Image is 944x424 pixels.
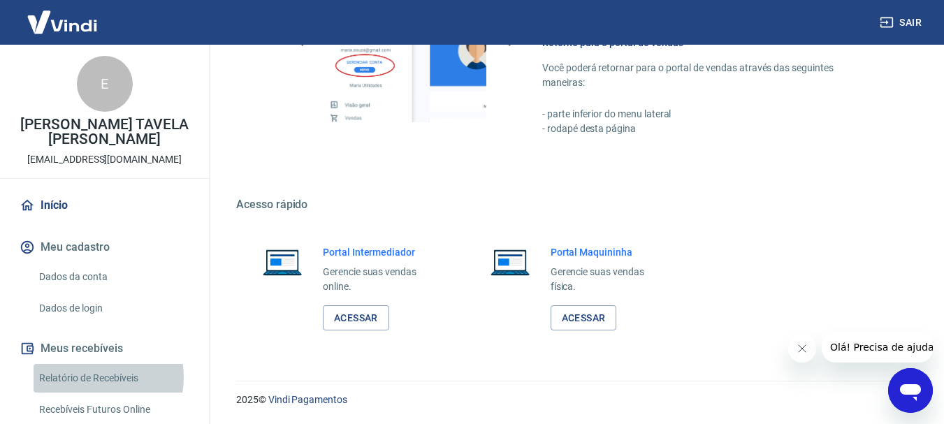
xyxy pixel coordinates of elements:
[551,305,617,331] a: Acessar
[34,294,192,323] a: Dados de login
[542,107,877,122] p: - parte inferior do menu lateral
[253,245,312,279] img: Imagem de um notebook aberto
[323,305,389,331] a: Acessar
[788,335,816,363] iframe: Fechar mensagem
[323,245,439,259] h6: Portal Intermediador
[8,10,117,21] span: Olá! Precisa de ajuda?
[542,61,877,90] p: Você poderá retornar para o portal de vendas através das seguintes maneiras:
[268,394,347,405] a: Vindi Pagamentos
[236,393,910,407] p: 2025 ©
[34,263,192,291] a: Dados da conta
[77,56,133,112] div: E
[822,332,933,363] iframe: Mensagem da empresa
[551,245,667,259] h6: Portal Maquininha
[17,232,192,263] button: Meu cadastro
[34,395,192,424] a: Recebíveis Futuros Online
[323,265,439,294] p: Gerencie suas vendas online.
[34,364,192,393] a: Relatório de Recebíveis
[11,117,198,147] p: [PERSON_NAME] TAVELA [PERSON_NAME]
[877,10,927,36] button: Sair
[236,198,910,212] h5: Acesso rápido
[542,122,877,136] p: - rodapé desta página
[17,1,108,43] img: Vindi
[551,265,667,294] p: Gerencie suas vendas física.
[17,190,192,221] a: Início
[17,333,192,364] button: Meus recebíveis
[481,245,539,279] img: Imagem de um notebook aberto
[27,152,182,167] p: [EMAIL_ADDRESS][DOMAIN_NAME]
[888,368,933,413] iframe: Botão para abrir a janela de mensagens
